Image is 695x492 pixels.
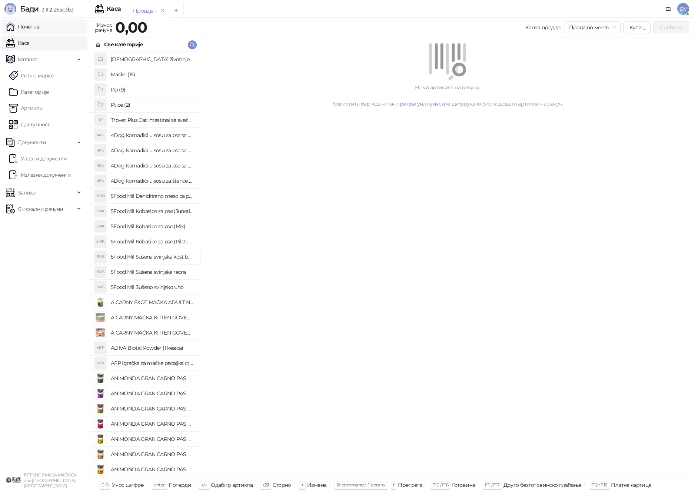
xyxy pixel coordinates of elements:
h4: 5Food Mil Kobasice za pse (Junetina) [111,205,194,217]
h4: A CARNY EXOT MAČKA ADULT NOJ 85g [111,296,194,308]
a: Каса [6,36,29,50]
div: AIM [94,357,106,369]
h4: A CARNY MAČKA KITTEN GOVEDINA,TELETINA I PILETINA 200g [111,327,194,339]
a: Документација [662,3,674,15]
button: Add tab [169,3,184,18]
h4: Mačke (15) [111,69,194,80]
div: grid [89,52,200,478]
div: 5MS [94,251,106,263]
h4: 4Dog komadići u sosu za štence sa piletinom (100g) [111,175,194,187]
h4: AFP Igračka za mačke pecaljka crveni čupavac [111,357,194,369]
h4: ANIMONDA GRAN CARNO PAS ADULT GOVEDINA I ĆURETINA 800g [111,463,194,475]
span: Документи [18,135,46,150]
div: 4KU [94,144,106,156]
h4: ANIMONDA GRAN CARNO PAS ADULT GOVEDINA I PAČJA SRCA 800g [111,403,194,415]
a: Робне марке [9,68,54,83]
div: 4KU [94,160,106,172]
img: Slika [94,418,106,430]
h4: 4Dog komadići u sosu za pse sa piletinom i govedinom (4x100g) [111,160,194,172]
div: Канал продаје [525,23,562,31]
div: Измена [307,480,326,490]
img: Slika [94,372,106,384]
h4: Ptice (2) [111,99,194,111]
div: 5MD [94,190,106,202]
a: Почетна [6,19,39,34]
h4: 4Dog komadići u sosu za pse sa piletinom (100g) [111,144,194,156]
img: Slika [94,433,106,445]
span: + [301,482,303,488]
span: Залихе [18,185,36,200]
div: ABP [94,342,106,354]
div: Претрага [398,480,422,490]
div: 5MK [94,236,106,247]
h4: 5Food Mil Sušeno svinjsko uho [111,281,194,293]
img: Slika [94,403,106,415]
button: Купац [623,21,651,33]
span: ↑/↓ [201,482,207,488]
span: 3.11.2-26ac3b3 [39,6,73,13]
div: 5MK [94,220,106,232]
small: PET SHOP MOJA MAČKICA doo [GEOGRAPHIC_DATA]-[GEOGRAPHIC_DATA] [24,472,77,488]
div: TP [94,114,106,126]
div: Нема артикала на рачуну. Користите бар код читач, или како бисте додали артикле на рачун. [209,83,686,108]
h4: Trovet Plus Cat Intestinal sa svežom ribom (85g) [111,114,194,126]
span: ⌫ [263,482,269,488]
h4: ANIMONDA GRAN CARNO PAS ADULT GOVEDINA I DIVLJAČ 800g [111,372,194,384]
div: Одабир артикла [211,480,253,490]
img: Slika [94,327,106,339]
div: 4KU [94,129,106,141]
img: Slika [94,312,106,323]
div: Продаја 1 [133,7,156,15]
button: Плаћање [654,21,689,33]
span: DV [677,3,689,15]
img: 64x64-companyLogo-9f44b8df-f022-41eb-b7d6-300ad218de09.png [6,473,21,488]
span: Каталог [18,52,38,67]
h4: 5Food Mil Kobasice za pse (Piletina) [111,236,194,247]
a: унесите шифру [430,100,470,107]
img: Slika [94,388,106,399]
div: 5MS [94,266,106,278]
div: Готовина [452,480,475,490]
button: remove [158,7,167,14]
img: Slika [94,296,106,308]
h4: A CARNY MAČKA KITTEN GOVEDINA,PILETINA I ZEC 200g [111,312,194,323]
h4: Psi (9) [111,84,194,96]
h4: 4Dog komadići u sosu za pse sa govedinom (100g) [111,129,194,141]
span: f [393,482,394,488]
span: Продајно место [569,22,616,33]
div: Све категорије [104,40,143,49]
span: Бади [20,4,39,13]
div: 5MS [94,281,106,293]
h4: 5Food Mil Sušena svinjska kost buta [111,251,194,263]
a: ArtikliАртикли [9,101,43,116]
a: Категорије [9,84,49,99]
div: Унос шифре [112,480,144,490]
div: 5MK [94,205,106,217]
div: Потврди [169,480,192,490]
span: F11 / F17 [485,482,499,488]
img: Logo [4,3,16,15]
div: Каса [107,6,121,12]
h4: ANIMONDA GRAN CARNO PAS ADULT GOVEDINA I JAGNJETINA 800g [111,388,194,399]
a: претрагу [396,100,420,107]
img: Slika [94,448,106,460]
a: Ulazni dokumentiУлазни документи [9,151,68,166]
span: Фискални рачуни [18,202,63,216]
h4: 5Food Mil Sušena svinjska rebra [111,266,194,278]
h4: ANIMONDA GRAN CARNO PAS ADULT GOVEDINA I ZEC S BILJEM 800g [111,448,194,460]
div: Износ рачуна [93,20,114,35]
span: F10 / F16 [432,482,448,488]
h4: ADIVA Biotic Powder (1 kesica) [111,342,194,354]
div: 4KU [94,175,106,187]
img: Slika [94,463,106,475]
h4: 5Food Mil Kobasice za pse (Mix) [111,220,194,232]
div: Друго безготовинско плаћање [503,480,582,490]
span: enter [154,482,165,488]
h4: ANIMONDA GRAN CARNO PAS ADULT GOVEDINA I SRCA 400g [111,418,194,430]
div: Сторно [273,480,291,490]
span: ⌘ command / ⌃ control [336,482,386,488]
h4: 5Food Mil Dehidrirano meso za pse [111,190,194,202]
strong: 0,00 [115,18,147,36]
div: Платна картица [611,480,651,490]
a: Излазни документи [9,167,71,182]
